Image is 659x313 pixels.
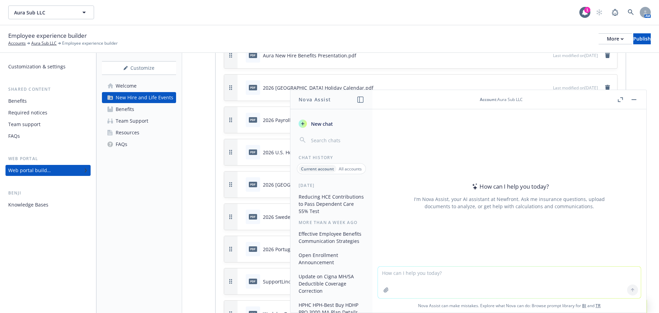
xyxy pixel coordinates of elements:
div: 1 [584,7,590,13]
button: Publish [633,33,651,44]
span: pdf [249,117,257,122]
a: remove [603,83,612,92]
a: Welcome [102,80,176,91]
div: Welcome [116,80,137,91]
a: FAQs [5,131,91,142]
a: Search [624,5,638,19]
div: Benji [5,190,91,197]
a: remove [603,51,612,59]
div: Web portal [5,155,91,162]
a: BI [582,303,586,309]
a: Accounts [8,40,26,46]
div: 2026 Payroll Schedule - Aura.docx.pdf [263,116,350,124]
button: New chat [296,118,367,130]
a: Knowledge Bases [5,199,91,210]
span: pdf [249,85,257,90]
span: pdf [249,279,257,284]
div: More than a week ago [290,220,372,225]
h1: Nova Assist [299,96,331,103]
a: New Hire and Life Events [102,92,176,103]
div: Shared content [5,86,91,93]
span: pdf [249,149,257,155]
input: Search chats [310,135,364,145]
button: Effective Employee Benefits Communication Strategies [296,228,367,247]
button: preview file [544,84,550,91]
div: More [607,34,624,44]
div: Aura New Hire Benefits Presentation.pdf [263,52,356,59]
div: SupportLinc - Overview Flier.pdf [263,278,337,285]
span: Last modified on [DATE] [553,85,598,91]
div: Benefits [8,96,27,107]
button: download file [533,84,539,91]
div: FAQs [8,131,20,142]
div: Customization & settings [8,61,66,72]
button: More [599,33,632,44]
a: Web portal builder [5,165,91,176]
div: New Hire and Life Events [116,92,173,103]
a: Required notices [5,107,91,118]
a: TR [596,303,601,309]
div: 2026 Portugal Holiday Calendar.pdf [263,246,345,253]
a: Benefits [102,104,176,115]
div: 2026 [GEOGRAPHIC_DATA] Holiday Calendar.pdf [263,181,373,188]
div: Resources [116,127,139,138]
div: Team Support [116,115,148,126]
a: Customization & settings [5,61,91,72]
div: 2026 [GEOGRAPHIC_DATA] Holiday Calendar.pdf [263,84,373,91]
div: Publish [633,34,651,44]
span: Nova Assist can make mistakes. Explore what Nova can do: Browse prompt library for and [375,299,644,313]
span: pdf [249,246,257,251]
div: Web portal builder [8,165,51,176]
div: I'm Nova Assist, your AI assistant at Newfront. Ask me insurance questions, upload documents to a... [413,195,606,210]
div: Team support [8,119,41,130]
div: Chat History [290,155,372,160]
button: Customize [102,61,176,75]
button: Update on Cigna MH/SA Deductible Coverage Correction [296,271,367,297]
button: Aura Sub LLC [8,5,94,19]
div: Required notices [8,107,47,118]
span: Last modified on [DATE] [553,53,598,58]
span: Account [480,97,496,102]
div: Knowledge Bases [8,199,48,210]
span: pdf [249,214,257,219]
a: Resources [102,127,176,138]
div: : Aura Sub LLC [480,97,523,102]
span: pdf [249,53,257,58]
div: [DATE] [290,182,372,188]
span: pdf [249,182,257,187]
p: All accounts [339,166,362,172]
a: Report a Bug [608,5,622,19]
div: Benefits [116,104,134,115]
div: Customize [102,62,176,75]
button: download file [533,52,539,59]
div: 2026 Sweden Holiday Calendar.pdf [263,213,344,221]
span: Employee experience builder [62,40,118,46]
div: FAQs [116,139,127,150]
p: Current account [301,166,334,172]
a: Start snowing [592,5,606,19]
div: 2026 U.S. Holiday Calendar.pdf [263,149,334,156]
a: Aura Sub LLC [31,40,57,46]
div: How can I help you today? [470,182,549,191]
a: Benefits [5,96,91,107]
button: Open Enrollment Announcement [296,249,367,268]
a: Team Support [102,115,176,126]
button: preview file [544,52,550,59]
span: Aura Sub LLC [14,9,73,16]
span: Employee experience builder [8,31,87,40]
a: FAQs [102,139,176,150]
a: Team support [5,119,91,130]
span: New chat [310,120,333,127]
button: Reducing HCE Contributions to Pass Dependent Care 55% Test [296,191,367,217]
